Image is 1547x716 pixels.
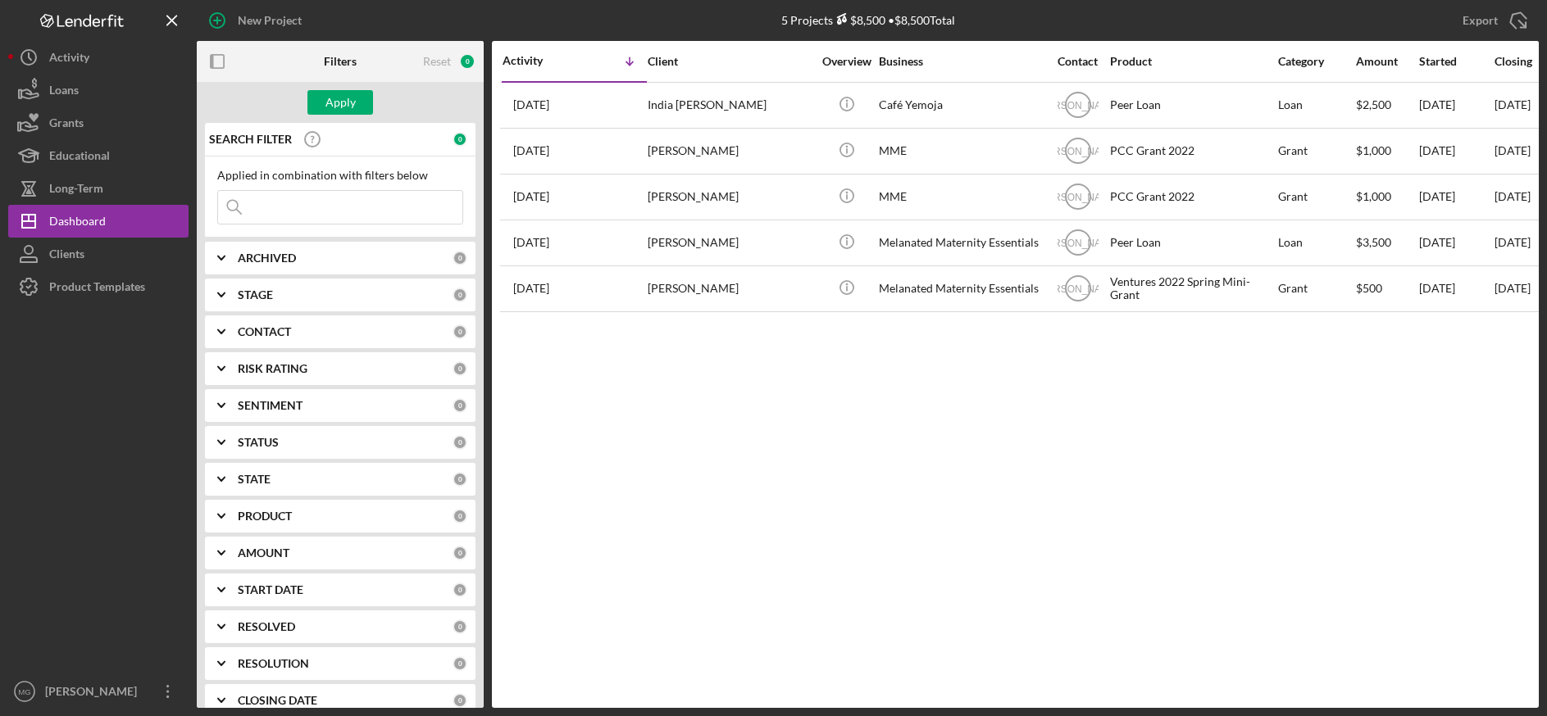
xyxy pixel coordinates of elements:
[1278,55,1354,68] div: Category
[1419,129,1493,173] div: [DATE]
[453,361,467,376] div: 0
[1278,84,1354,127] div: Loan
[453,693,467,708] div: 0
[238,546,289,560] b: AMOUNT
[453,656,467,671] div: 0
[49,205,106,242] div: Dashboard
[648,175,812,219] div: [PERSON_NAME]
[1278,175,1354,219] div: Grant
[8,270,189,303] button: Product Templates
[453,324,467,339] div: 0
[513,144,549,157] time: 2022-12-20 00:18
[8,172,189,205] button: Long-Term
[453,398,467,413] div: 0
[197,4,318,37] button: New Project
[1356,189,1391,203] span: $1,000
[879,267,1043,310] div: Melanated Maternity Essentials
[453,132,467,147] div: 0
[816,55,877,68] div: Overview
[8,205,189,238] a: Dashboard
[781,13,955,27] div: 5 Projects • $8,500 Total
[459,53,475,70] div: 0
[1278,267,1354,310] div: Grant
[879,221,1043,265] div: Melanated Maternity Essentials
[49,172,103,209] div: Long-Term
[8,238,189,270] button: Clients
[1419,221,1493,265] div: [DATE]
[1495,97,1531,111] time: [DATE]
[1356,281,1382,295] span: $500
[648,84,812,127] div: India [PERSON_NAME]
[238,362,307,375] b: RISK RATING
[1110,84,1274,127] div: Peer Loan
[8,139,189,172] button: Educational
[1356,97,1391,111] span: $2,500
[238,399,303,412] b: SENTIMENT
[1356,143,1391,157] span: $1,000
[1419,55,1493,68] div: Started
[41,675,148,712] div: [PERSON_NAME]
[648,129,812,173] div: [PERSON_NAME]
[238,288,273,301] b: STAGE
[238,473,271,486] b: STATE
[1419,267,1493,310] div: [DATE]
[1356,55,1417,68] div: Amount
[49,74,79,111] div: Loans
[8,675,189,708] button: MG[PERSON_NAME]
[1495,143,1531,157] time: [DATE]
[1491,644,1531,683] iframe: Intercom live chat
[453,435,467,450] div: 0
[324,55,357,68] b: Filters
[648,267,812,310] div: [PERSON_NAME]
[513,236,549,249] time: 2022-09-17 18:45
[49,106,84,143] div: Grants
[513,282,549,295] time: 2022-05-20 00:56
[503,54,575,67] div: Activity
[879,175,1043,219] div: MME
[1037,238,1118,249] text: [PERSON_NAME]
[879,129,1043,173] div: MME
[1495,235,1531,249] time: [DATE]
[18,687,30,696] text: MG
[238,510,292,523] b: PRODUCT
[513,190,549,203] time: 2022-12-13 20:06
[1463,4,1498,37] div: Export
[1110,55,1274,68] div: Product
[879,55,1043,68] div: Business
[1495,281,1531,295] time: [DATE]
[8,41,189,74] button: Activity
[648,55,812,68] div: Client
[1495,189,1531,203] time: [DATE]
[879,84,1043,127] div: Café Yemoja
[1419,84,1493,127] div: [DATE]
[1278,221,1354,265] div: Loan
[49,238,84,274] div: Clients
[1037,100,1118,111] text: [PERSON_NAME]
[307,90,373,115] button: Apply
[49,41,89,78] div: Activity
[1110,221,1274,265] div: Peer Loan
[238,4,302,37] div: New Project
[49,270,145,307] div: Product Templates
[217,169,463,182] div: Applied in combination with filters below
[453,288,467,302] div: 0
[1047,55,1108,68] div: Contact
[1037,192,1118,203] text: [PERSON_NAME]
[238,436,279,449] b: STATUS
[8,106,189,139] button: Grants
[49,139,110,176] div: Educational
[238,583,303,596] b: START DATE
[238,657,309,670] b: RESOLUTION
[1037,283,1118,295] text: [PERSON_NAME]
[1419,175,1493,219] div: [DATE]
[1278,129,1354,173] div: Grant
[513,98,549,111] time: 2023-11-21 22:09
[1356,235,1391,249] span: $3,500
[453,546,467,560] div: 0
